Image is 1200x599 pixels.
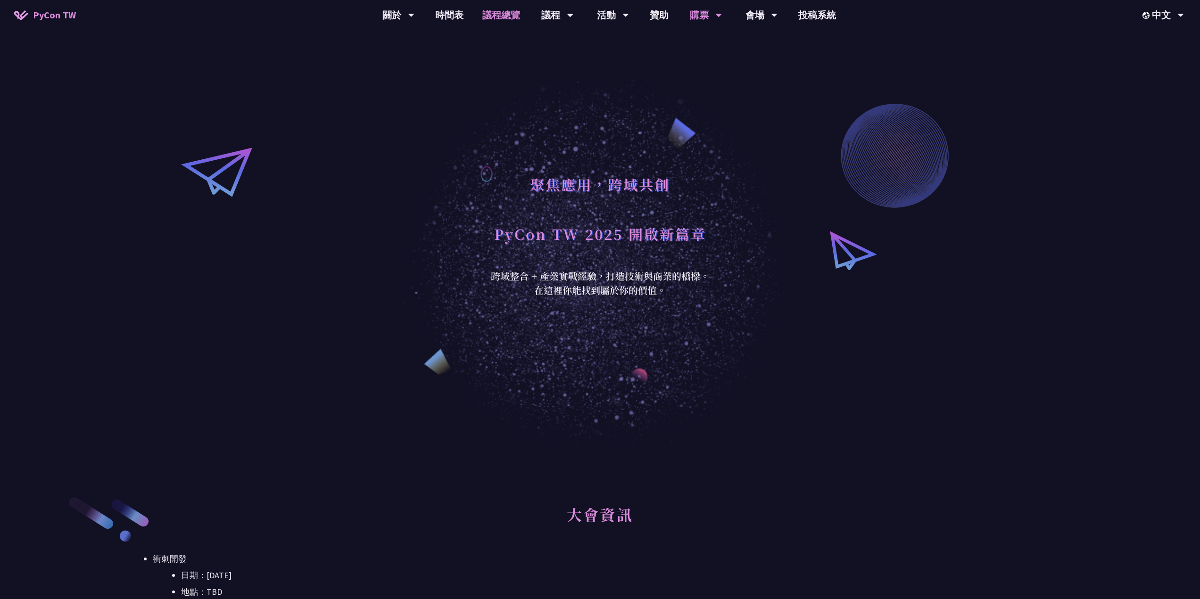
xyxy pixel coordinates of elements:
li: 地點：TBD [181,585,1047,599]
li: 衝刺開發 [153,552,1047,599]
img: Locale Icon [1142,12,1152,19]
a: PyCon TW [5,3,85,27]
li: 日期：[DATE] [181,568,1047,583]
div: 跨域整合 + 產業實戰經驗，打造技術與商業的橋樑。 在這裡你能找到屬於你的價值。 [485,269,716,297]
h1: PyCon TW 2025 開啟新篇章 [494,220,706,248]
h1: 聚焦應用，跨域共創 [530,170,670,198]
h2: 大會資訊 [153,495,1047,547]
span: PyCon TW [33,8,76,22]
img: Home icon of PyCon TW 2025 [14,10,28,20]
